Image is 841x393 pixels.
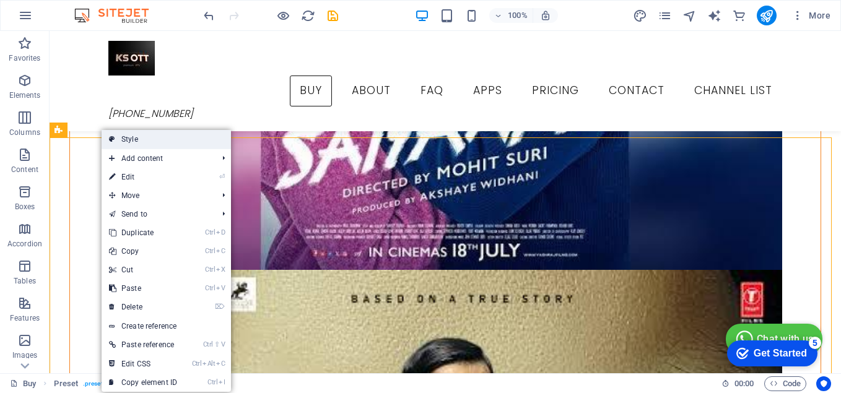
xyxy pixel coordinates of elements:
nav: breadcrumb [54,376,200,391]
span: : [743,379,745,388]
a: ⏎Edit [102,168,185,186]
i: Save (Ctrl+S) [326,9,340,23]
i: AI Writer [707,9,721,23]
button: pages [658,8,673,23]
a: CtrlVPaste [102,279,185,298]
i: V [221,340,225,348]
i: ⇧ [214,340,220,348]
button: 100% [489,8,533,23]
a: Ctrl⇧VPaste reference [102,335,185,354]
button: commerce [732,8,747,23]
i: Undo: Change background (Ctrl+Z) [202,9,216,23]
p: Tables [14,276,36,286]
img: Editor Logo [71,8,164,23]
i: ⌦ [215,303,225,311]
a: Send to [102,205,212,223]
span: More [791,9,830,22]
span: Add content [102,149,212,168]
a: CtrlICopy element ID [102,373,185,392]
button: save [325,8,340,23]
button: Usercentrics [816,376,831,391]
a: CtrlDDuplicate [102,223,185,242]
a: ⌦Delete [102,298,185,316]
div: Chat with us [676,293,773,324]
p: Columns [9,127,40,137]
button: Code [764,376,806,391]
i: D [216,228,225,236]
i: Design (Ctrl+Alt+Y) [633,9,647,23]
i: Ctrl [205,266,215,274]
i: On resize automatically adjust zoom level to fit chosen device. [540,10,551,21]
a: CtrlAltCEdit CSS [102,355,185,373]
a: CtrlXCut [102,261,185,279]
button: navigator [682,8,697,23]
i: Ctrl [205,284,215,292]
i: I [219,378,225,386]
p: Elements [9,90,41,100]
h6: 100% [508,8,528,23]
p: Images [12,350,38,360]
i: Reload page [301,9,315,23]
i: Ctrl [203,340,213,348]
span: . preset-text-with-image-v4-default [83,376,179,391]
i: C [216,247,225,255]
button: Click here to leave preview mode and continue editing [276,8,290,23]
button: undo [201,8,216,23]
div: Get Started 5 items remaining, 0% complete [10,6,100,32]
p: Content [11,165,38,175]
button: More [787,6,835,25]
p: Accordion [7,239,42,249]
span: Move [102,186,212,205]
span: Code [770,376,801,391]
p: Boxes [15,202,35,212]
p: Favorites [9,53,40,63]
i: Navigator [682,9,697,23]
i: Ctrl [192,360,202,368]
h6: Session time [721,376,754,391]
i: X [216,266,225,274]
i: Pages (Ctrl+Alt+S) [658,9,672,23]
a: Click to cancel selection. Double-click to open Pages [10,376,36,391]
i: C [216,360,225,368]
button: design [633,8,648,23]
div: Get Started [37,14,90,25]
div: 5 [92,2,104,15]
button: reload [300,8,315,23]
a: Create reference [102,317,231,335]
i: Ctrl [207,378,217,386]
i: Ctrl [205,247,215,255]
span: Click to select. Double-click to edit [54,376,78,391]
i: V [216,284,225,292]
i: Publish [759,9,773,23]
i: ⏎ [219,173,225,181]
button: text_generator [707,8,722,23]
i: Alt [203,360,215,368]
a: Style [102,130,231,149]
span: 00 00 [734,376,754,391]
i: Ctrl [205,228,215,236]
i: Commerce [732,9,746,23]
p: Features [10,313,40,323]
button: publish [757,6,777,25]
a: CtrlCCopy [102,242,185,261]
